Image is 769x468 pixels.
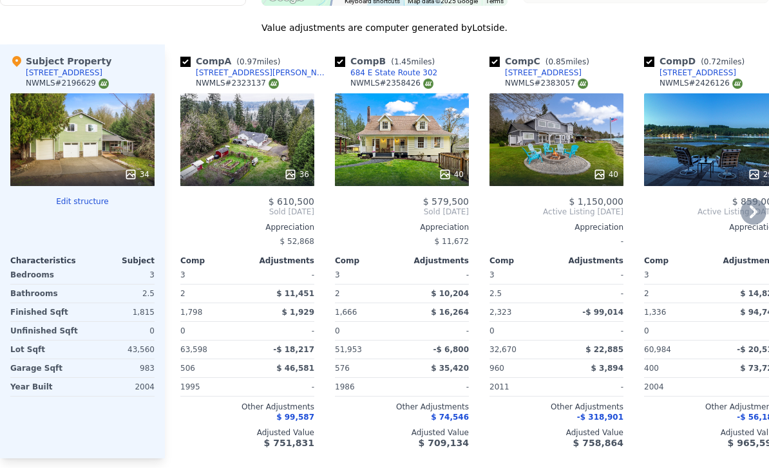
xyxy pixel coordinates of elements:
[577,413,623,422] span: -$ 318,901
[10,285,80,303] div: Bathrooms
[335,427,469,438] div: Adjusted Value
[335,326,340,335] span: 0
[335,256,402,266] div: Comp
[540,57,594,66] span: ( miles)
[10,196,155,207] button: Edit structure
[394,57,412,66] span: 1.45
[180,427,314,438] div: Adjusted Value
[85,341,155,359] div: 43,560
[10,341,80,359] div: Lot Sqft
[180,402,314,412] div: Other Adjustments
[569,196,623,207] span: $ 1,150,000
[582,308,623,317] span: -$ 99,014
[704,57,721,66] span: 0.72
[505,68,582,78] div: [STREET_ADDRESS]
[180,222,314,232] div: Appreciation
[276,413,314,422] span: $ 99,587
[559,322,623,340] div: -
[335,308,357,317] span: 1,666
[284,168,309,181] div: 36
[196,78,279,89] div: NWMLS # 2323137
[489,308,511,317] span: 2,323
[85,266,155,284] div: 3
[335,270,340,279] span: 3
[335,285,399,303] div: 2
[250,322,314,340] div: -
[269,196,314,207] span: $ 610,500
[402,256,469,266] div: Adjustments
[644,308,666,317] span: 1,336
[10,256,82,266] div: Characteristics
[431,308,469,317] span: $ 16,264
[489,207,623,217] span: Active Listing [DATE]
[335,402,469,412] div: Other Adjustments
[489,55,594,68] div: Comp C
[644,256,711,266] div: Comp
[489,285,554,303] div: 2.5
[85,359,155,377] div: 983
[335,55,440,68] div: Comp B
[180,270,185,279] span: 3
[505,78,588,89] div: NWMLS # 2383057
[489,427,623,438] div: Adjusted Value
[559,285,623,303] div: -
[386,57,440,66] span: ( miles)
[548,57,565,66] span: 0.85
[335,68,437,78] a: 684 E State Route 302
[180,364,195,373] span: 506
[559,378,623,396] div: -
[335,207,469,217] span: Sold [DATE]
[593,168,618,181] div: 40
[180,55,285,68] div: Comp A
[26,68,102,78] div: [STREET_ADDRESS]
[10,303,80,321] div: Finished Sqft
[10,55,111,68] div: Subject Property
[439,168,464,181] div: 40
[559,266,623,284] div: -
[423,79,433,89] img: NWMLS Logo
[247,256,314,266] div: Adjustments
[660,68,736,78] div: [STREET_ADDRESS]
[335,364,350,373] span: 576
[489,232,623,250] div: -
[660,78,743,89] div: NWMLS # 2426126
[419,438,469,448] span: $ 709,134
[85,285,155,303] div: 2.5
[644,326,649,335] span: 0
[489,364,504,373] span: 960
[180,326,185,335] span: 0
[350,78,433,89] div: NWMLS # 2358426
[489,270,495,279] span: 3
[180,345,207,354] span: 63,598
[85,303,155,321] div: 1,815
[404,378,469,396] div: -
[180,308,202,317] span: 1,798
[335,222,469,232] div: Appreciation
[10,378,80,396] div: Year Built
[644,270,649,279] span: 3
[556,256,623,266] div: Adjustments
[433,345,469,354] span: -$ 6,800
[578,79,588,89] img: NWMLS Logo
[585,345,623,354] span: $ 22,885
[489,68,582,78] a: [STREET_ADDRESS]
[82,256,155,266] div: Subject
[196,68,330,78] div: [STREET_ADDRESS][PERSON_NAME]
[431,364,469,373] span: $ 35,420
[696,57,750,66] span: ( miles)
[644,68,736,78] a: [STREET_ADDRESS]
[591,364,623,373] span: $ 3,894
[240,57,257,66] span: 0.97
[431,413,469,422] span: $ 74,546
[250,266,314,284] div: -
[269,79,279,89] img: NWMLS Logo
[180,68,330,78] a: [STREET_ADDRESS][PERSON_NAME]
[644,55,750,68] div: Comp D
[489,378,554,396] div: 2011
[644,378,708,396] div: 2004
[282,308,314,317] span: $ 1,929
[573,438,623,448] span: $ 758,864
[180,378,245,396] div: 1995
[264,438,314,448] span: $ 751,831
[423,196,469,207] span: $ 579,500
